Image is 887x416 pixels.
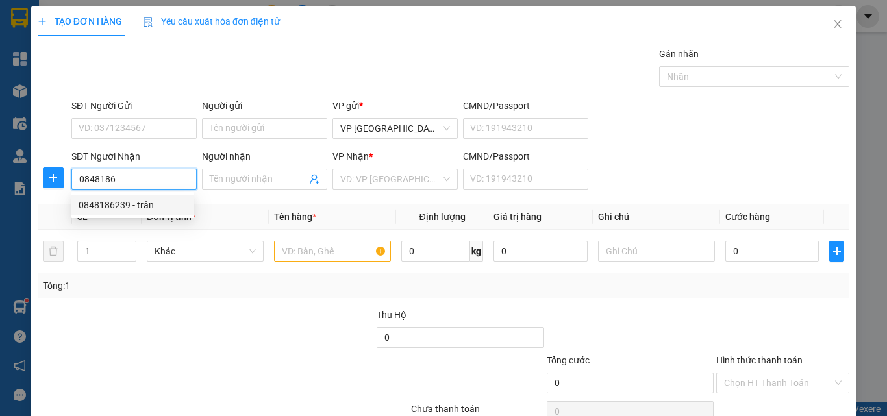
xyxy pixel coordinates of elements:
[43,278,344,293] div: Tổng: 1
[75,64,85,74] span: phone
[71,99,197,113] div: SĐT Người Gửi
[75,8,140,25] b: TRÍ NHÂN
[79,198,186,212] div: 0848186239 - trân
[202,149,327,164] div: Người nhận
[377,310,406,320] span: Thu Hộ
[143,16,280,27] span: Yêu cầu xuất hóa đơn điện tử
[716,355,803,365] label: Hình thức thanh toán
[332,151,369,162] span: VP Nhận
[71,149,197,164] div: SĐT Người Nhận
[71,195,194,215] div: 0848186239 - trân
[463,149,588,164] div: CMND/Passport
[6,29,247,61] li: [STREET_ADDRESS][PERSON_NAME]
[43,167,64,188] button: plus
[332,99,458,113] div: VP gửi
[43,241,64,262] button: delete
[75,31,85,42] span: environment
[470,241,483,262] span: kg
[819,6,856,43] button: Close
[340,119,450,138] span: VP Sài Gòn
[463,99,588,113] div: CMND/Passport
[829,241,844,262] button: plus
[659,49,699,59] label: Gán nhãn
[493,212,542,222] span: Giá trị hàng
[6,97,253,118] b: GỬI : VP [GEOGRAPHIC_DATA]
[155,241,256,261] span: Khác
[274,212,316,222] span: Tên hàng
[6,61,247,77] li: 0983 44 7777
[593,204,720,230] th: Ghi chú
[44,173,63,183] span: plus
[202,99,327,113] div: Người gửi
[493,241,587,262] input: 0
[143,17,153,27] img: icon
[832,19,843,29] span: close
[38,16,122,27] span: TẠO ĐƠN HÀNG
[38,17,47,26] span: plus
[547,355,590,365] span: Tổng cước
[309,174,319,184] span: user-add
[419,212,465,222] span: Định lượng
[598,241,715,262] input: Ghi Chú
[725,212,770,222] span: Cước hàng
[274,241,391,262] input: VD: Bàn, Ghế
[830,246,843,256] span: plus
